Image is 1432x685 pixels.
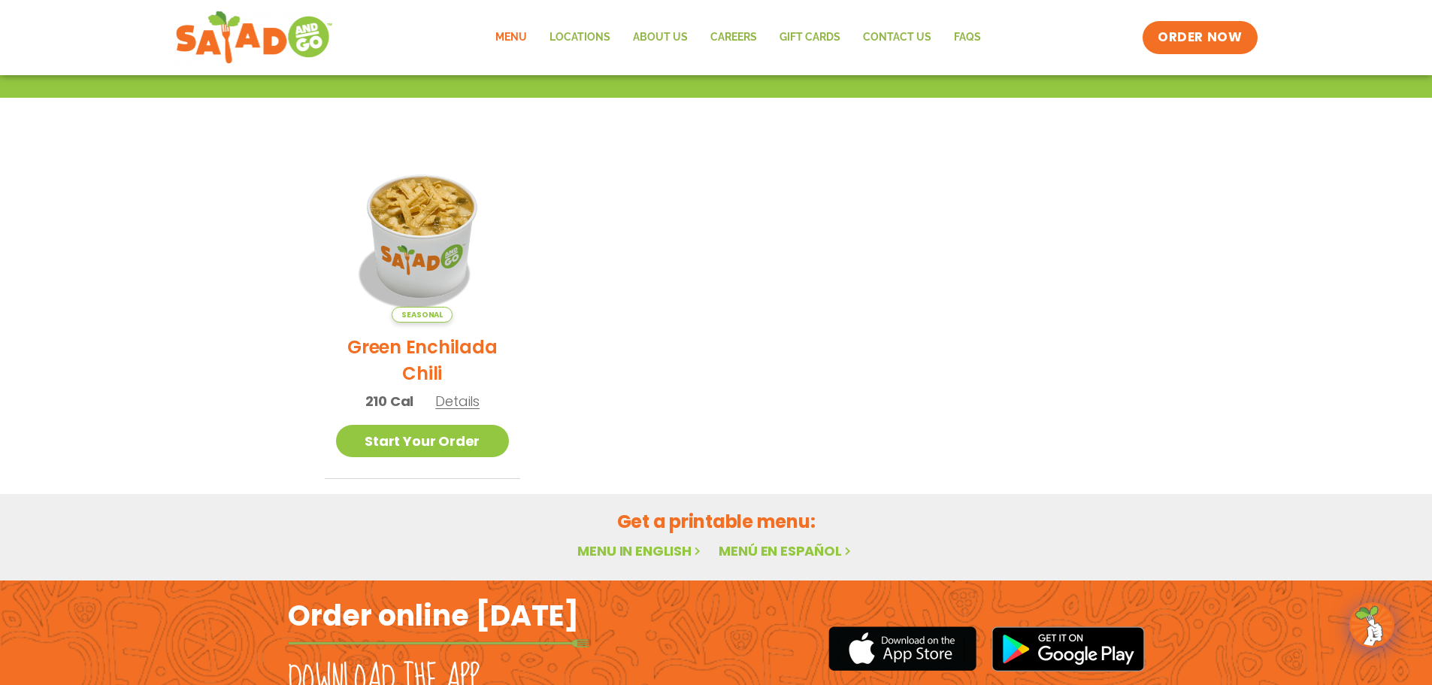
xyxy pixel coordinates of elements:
[1351,604,1393,646] img: wpChatIcon
[577,541,704,560] a: Menu in English
[719,541,854,560] a: Menú en español
[1158,29,1242,47] span: ORDER NOW
[175,8,334,68] img: new-SAG-logo-768×292
[622,20,699,55] a: About Us
[336,425,510,457] a: Start Your Order
[325,508,1108,535] h2: Get a printable menu:
[768,20,852,55] a: GIFT CARDS
[392,307,453,323] span: Seasonal
[943,20,992,55] a: FAQs
[699,20,768,55] a: Careers
[1143,21,1257,54] a: ORDER NOW
[288,597,579,634] h2: Order online [DATE]
[538,20,622,55] a: Locations
[435,392,480,411] span: Details
[336,334,510,386] h2: Green Enchilada Chili
[484,20,538,55] a: Menu
[365,391,414,411] span: 210 Cal
[852,20,943,55] a: Contact Us
[992,626,1145,671] img: google_play
[288,639,589,647] img: fork
[336,149,510,323] img: Product photo for Green Enchilada Chili
[828,624,976,673] img: appstore
[484,20,992,55] nav: Menu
